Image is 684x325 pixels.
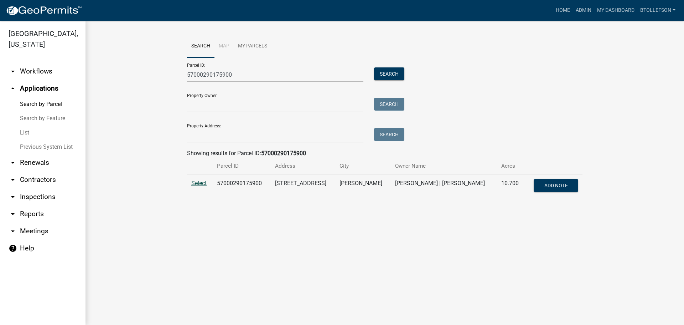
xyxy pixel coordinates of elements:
a: My Parcels [234,35,271,58]
i: arrow_drop_up [9,84,17,93]
i: arrow_drop_down [9,193,17,201]
th: Address [271,158,336,174]
a: Select [191,180,207,187]
span: Add Note [544,183,568,188]
i: arrow_drop_down [9,67,17,76]
button: Search [374,98,404,111]
button: Search [374,67,404,80]
strong: 57000290175900 [261,150,306,157]
i: arrow_drop_down [9,210,17,218]
td: [STREET_ADDRESS] [271,175,336,198]
i: arrow_drop_down [9,176,17,184]
a: Search [187,35,214,58]
th: Parcel ID [213,158,270,174]
div: Showing results for Parcel ID: [187,149,582,158]
i: help [9,244,17,253]
a: My Dashboard [594,4,637,17]
th: Acres [497,158,525,174]
button: Search [374,128,404,141]
a: Admin [573,4,594,17]
a: Home [553,4,573,17]
th: City [335,158,391,174]
a: btollefson [637,4,678,17]
i: arrow_drop_down [9,158,17,167]
i: arrow_drop_down [9,227,17,235]
td: 10.700 [497,175,525,198]
th: Owner Name [391,158,497,174]
button: Add Note [534,179,578,192]
td: [PERSON_NAME] [335,175,391,198]
td: 57000290175900 [213,175,270,198]
td: [PERSON_NAME] | [PERSON_NAME] [391,175,497,198]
